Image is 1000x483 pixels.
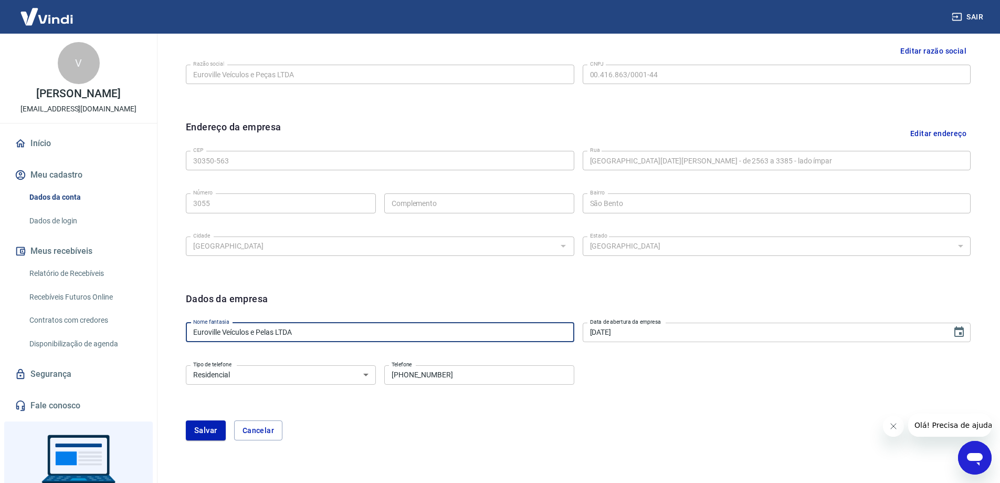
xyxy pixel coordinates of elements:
button: Sair [950,7,987,27]
button: Salvar [186,420,226,440]
label: Razão social [193,60,224,68]
a: Início [13,132,144,155]
button: Meu cadastro [13,163,144,187]
iframe: Mensagem da empresa [908,414,992,437]
iframe: Fechar mensagem [883,416,904,437]
button: Choose date, selected date is 18 de jan de 1995 [949,322,970,343]
label: Estado [590,232,607,240]
label: Telefone [392,361,412,368]
a: Contratos com credores [25,310,144,331]
label: Bairro [590,189,605,197]
label: Tipo de telefone [193,361,231,368]
label: Número [193,189,213,197]
a: Fale conosco [13,394,144,417]
a: Dados de login [25,210,144,232]
p: [PERSON_NAME] [36,88,120,99]
a: Relatório de Recebíveis [25,263,144,284]
h6: Dados da empresa [186,292,268,318]
iframe: Botão para abrir a janela de mensagens [958,441,992,475]
button: Meus recebíveis [13,240,144,263]
input: Digite aqui algumas palavras para buscar a cidade [189,240,554,253]
p: [EMAIL_ADDRESS][DOMAIN_NAME] [20,104,136,115]
img: Vindi [13,1,81,33]
a: Disponibilização de agenda [25,333,144,355]
a: Dados da conta [25,187,144,208]
button: Editar endereço [906,120,971,147]
div: V [58,42,100,84]
h6: Endereço da empresa [186,120,281,147]
a: Recebíveis Futuros Online [25,286,144,308]
label: Rua [590,146,600,154]
label: CEP [193,146,203,154]
button: Editar razão social [896,42,971,61]
label: CNPJ [590,60,604,68]
label: Cidade [193,232,210,240]
button: Cancelar [234,420,282,440]
a: Segurança [13,363,144,386]
label: Data de abertura da empresa [590,318,661,326]
input: DD/MM/YYYY [583,323,945,342]
label: Nome fantasia [193,318,229,326]
span: Olá! Precisa de ajuda? [6,7,88,16]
